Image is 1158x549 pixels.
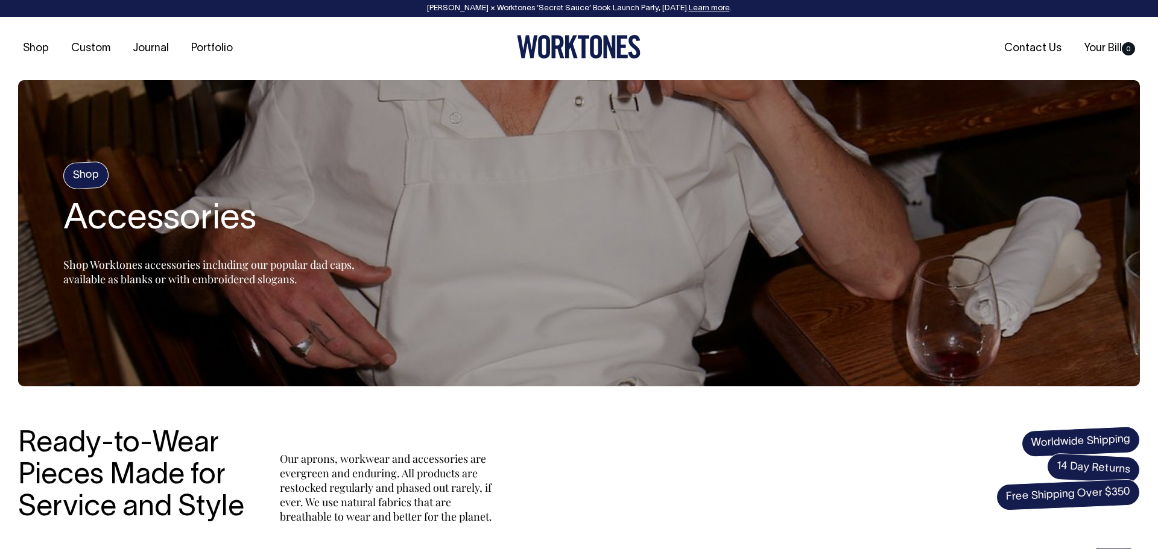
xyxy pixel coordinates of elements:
a: Learn more [689,5,730,12]
a: Portfolio [186,39,238,58]
span: Free Shipping Over $350 [996,478,1141,511]
div: [PERSON_NAME] × Worktones ‘Secret Sauce’ Book Launch Party, [DATE]. . [12,4,1146,13]
a: Your Bill0 [1079,39,1140,58]
a: Contact Us [999,39,1066,58]
span: 0 [1122,42,1135,55]
a: Custom [66,39,115,58]
a: Journal [128,39,174,58]
p: Our aprons, workwear and accessories are evergreen and enduring. All products are restocked regul... [280,451,497,524]
span: Shop Worktones accessories including our popular dad caps, available as blanks or with embroidere... [63,257,355,286]
h1: Accessories [63,201,365,239]
h4: Shop [63,162,109,190]
span: Worldwide Shipping [1021,426,1141,457]
h3: Ready-to-Wear Pieces Made for Service and Style [18,428,253,524]
a: Shop [18,39,54,58]
span: 14 Day Returns [1046,453,1141,484]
